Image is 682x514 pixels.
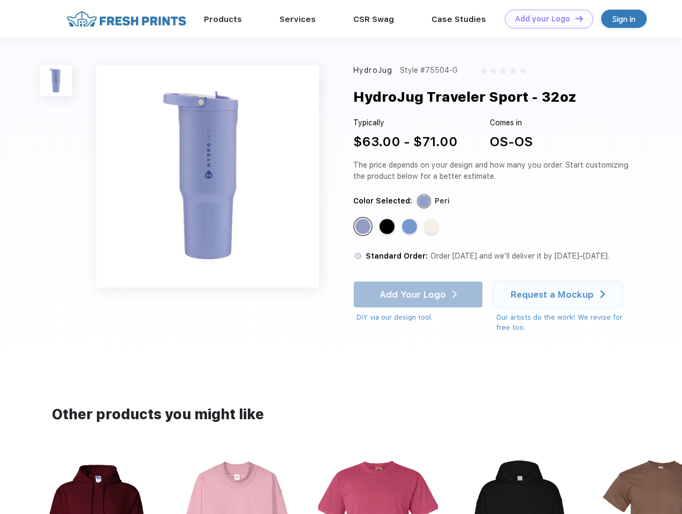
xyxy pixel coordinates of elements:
[353,160,633,182] div: The price depends on your design and how many you order. Start customizing the product below for ...
[380,219,395,234] div: Black
[40,65,72,96] img: func=resize&h=100
[600,290,605,298] img: white arrow
[430,252,609,260] span: Order [DATE] and we’ll deliver it by [DATE]–[DATE].
[612,13,635,25] div: Sign in
[64,10,190,28] img: fo%20logo%202.webp
[402,219,417,234] div: Light Blue
[353,87,577,107] div: HydroJug Traveler Sport - 32oz
[353,195,412,207] div: Color Selected:
[357,312,483,323] div: DIY via our design tool.
[355,219,370,234] div: Peri
[353,65,392,76] div: HydroJug
[400,65,458,76] div: Style #75504-G
[424,219,439,234] div: Cream
[480,67,487,74] img: gray_star.svg
[435,195,450,207] div: Peri
[515,14,570,24] div: Add your Logo
[353,117,458,128] div: Typically
[601,10,647,28] a: Sign in
[52,404,630,425] div: Other products you might like
[366,252,428,260] span: Standard Order:
[500,67,506,74] img: gray_star.svg
[496,312,633,333] div: Our artists do the work! We revise for free too.
[490,117,533,128] div: Comes in
[490,67,497,74] img: gray_star.svg
[575,16,583,21] img: DT
[511,289,594,300] div: Request a Mockup
[520,67,526,74] img: gray_star.svg
[96,65,319,288] img: func=resize&h=640
[204,14,242,24] a: Products
[353,251,363,261] img: standard order
[353,132,458,152] div: $63.00 - $71.00
[510,67,516,74] img: gray_star.svg
[490,132,533,152] div: OS-OS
